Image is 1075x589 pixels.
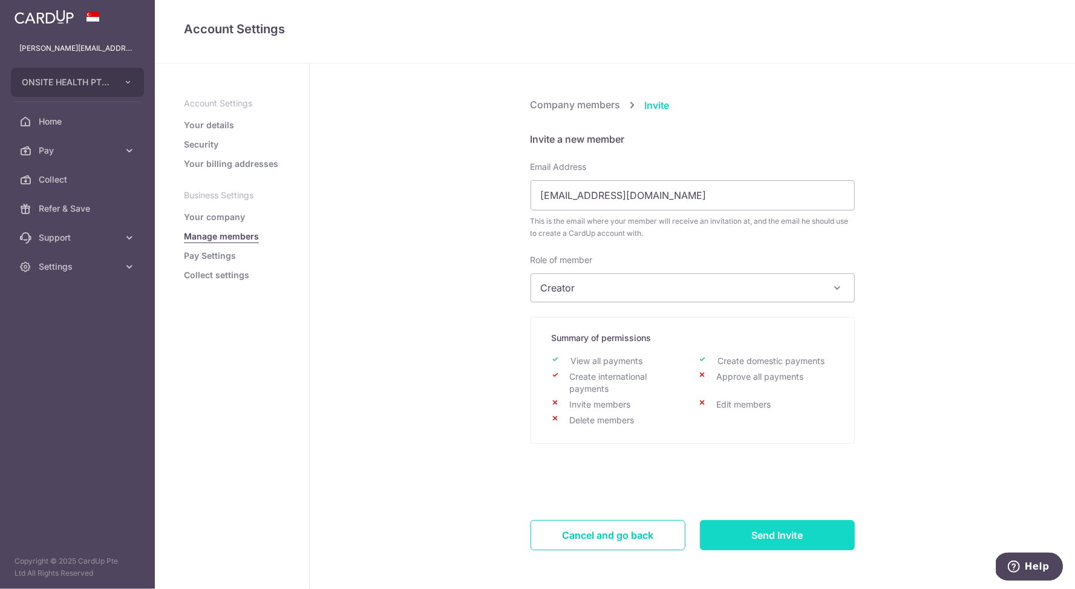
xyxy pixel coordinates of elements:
[28,8,53,19] span: Help
[39,203,119,215] span: Refer & Save
[39,261,119,273] span: Settings
[546,332,840,344] div: Summary of permissions
[645,98,670,112] span: Invite
[552,371,687,395] span: Create international payments
[531,99,621,111] span: Company members
[184,269,249,281] a: Collect settings
[184,119,234,131] a: Your details
[552,355,643,367] span: View all payments
[184,211,245,223] a: Your company
[699,371,804,383] span: Approve all payments
[19,42,136,54] p: [PERSON_NAME][EMAIL_ADDRESS][PERSON_NAME][DOMAIN_NAME]
[184,189,280,201] p: Business Settings
[531,273,855,302] span: Creator
[531,97,621,112] a: Company members
[184,250,236,262] a: Pay Settings
[531,520,685,550] a: Cancel and go back
[601,458,785,506] iframe: reCAPTCHA
[184,138,218,151] a: Security
[39,174,119,186] span: Collect
[184,19,1046,39] h4: Account Settings
[39,232,119,244] span: Support
[699,355,825,367] span: Create domestic payments
[22,76,111,88] span: ONSITE HEALTH PTE. LTD.
[552,399,631,411] span: Invite members
[11,68,144,97] button: ONSITE HEALTH PTE. LTD.
[699,399,771,411] span: Edit members
[531,254,593,266] label: Role of member
[15,10,74,24] img: CardUp
[700,520,855,550] input: Send Invite
[552,414,635,426] span: Delete members
[184,97,280,109] p: Account Settings
[39,116,119,128] span: Home
[531,133,625,145] span: Invite a new member
[531,161,587,173] label: Email Address
[531,274,854,302] span: Creator
[184,158,278,170] a: Your billing addresses
[39,145,119,157] span: Pay
[996,553,1063,583] iframe: Opens a widget where you can find more information
[184,230,259,242] a: Manage members
[531,215,855,239] span: This is the email where your member will receive an invitation at, and the email he should use to...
